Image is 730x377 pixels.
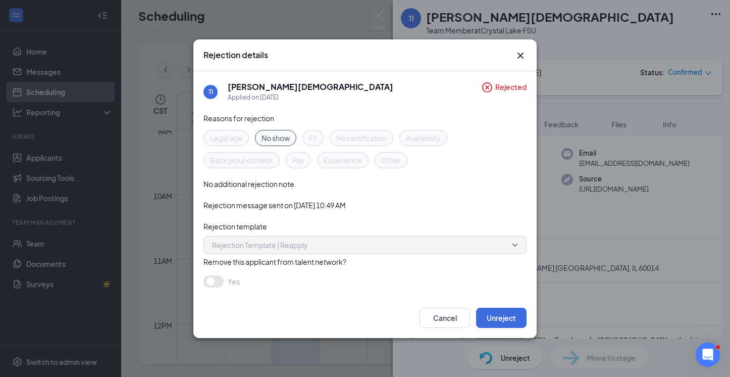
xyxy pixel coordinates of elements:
span: Availability [406,132,441,144]
iframe: Intercom live chat [696,343,720,367]
span: Rejection template [203,222,267,231]
span: Background check [210,155,273,166]
button: Unreject [476,308,527,328]
span: Legal age [210,132,242,144]
span: No show [262,132,290,144]
svg: Cross [514,50,527,62]
span: Pay [292,155,304,166]
span: Yes [228,275,240,288]
span: No additional rejection note. [203,179,296,188]
h3: Rejection details [203,50,268,61]
span: Reasons for rejection [203,114,274,123]
span: Rejection Template | Reapply [212,238,308,253]
div: Applied on [DATE] [228,92,393,103]
span: Fit [309,132,317,144]
span: Remove this applicant from talent network? [203,257,346,266]
button: Cancel [420,308,470,328]
h5: [PERSON_NAME][DEMOGRAPHIC_DATA] [228,81,393,92]
svg: CircleCross [481,81,493,93]
span: No certification [336,132,387,144]
span: Experience [324,155,362,166]
button: Close [514,50,527,62]
span: Other [381,155,401,166]
span: Rejected [495,81,527,103]
span: Rejection message sent on [DATE] 10:49 AM [203,201,346,210]
div: TI [208,87,213,96]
